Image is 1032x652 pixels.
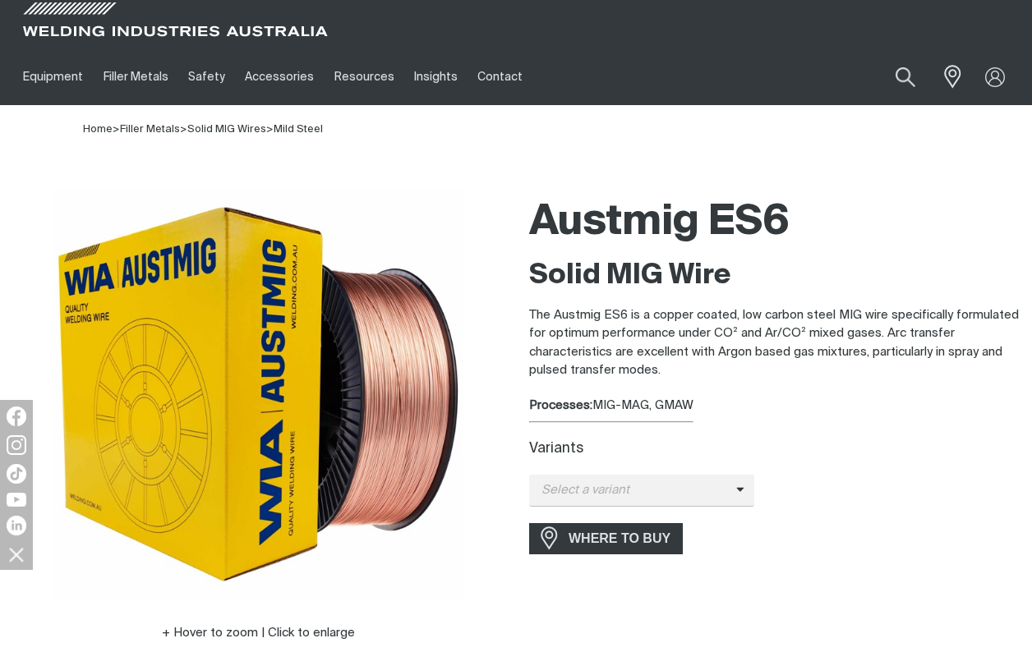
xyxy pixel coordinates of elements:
img: Austmig ES6 [53,188,463,599]
a: Insights [404,48,468,105]
input: Product name or item number... [857,57,933,96]
button: Search products [878,57,933,96]
a: Accessories [235,48,324,105]
a: Mild Steel [274,124,323,135]
span: > [180,124,187,135]
a: Solid MIG Wires [187,124,266,135]
span: Select a variant [529,481,736,500]
h1: Austmig ES6 [529,196,1019,250]
img: YouTube [7,493,26,507]
a: Home [83,122,113,135]
p: The Austmig ES6 is a copper coated, low carbon steel MIG wire specifically formulated for optimum... [529,306,1019,380]
a: Filler Metals [93,48,177,105]
div: MIG-MAG, GMAW [529,397,1019,416]
h2: Solid MIG Wire [529,258,1019,294]
a: WHERE TO BUY [529,523,683,553]
nav: Main [13,48,767,105]
img: LinkedIn [7,516,26,535]
img: hide socials [2,540,30,568]
img: Facebook [7,406,26,426]
a: Resources [325,48,404,105]
a: Safety [178,48,235,105]
span: > [266,124,274,135]
img: TikTok [7,464,26,484]
span: > [113,124,120,135]
a: Equipment [13,48,93,105]
span: Home [83,124,113,135]
a: Contact [468,48,532,105]
button: Hover to zoom | Click to enlarge [152,623,365,643]
img: Instagram [7,435,26,455]
strong: Processes: [529,399,592,411]
label: Variants [529,442,583,456]
a: Filler Metals [120,124,180,135]
span: WHERE TO BUY [558,526,681,552]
